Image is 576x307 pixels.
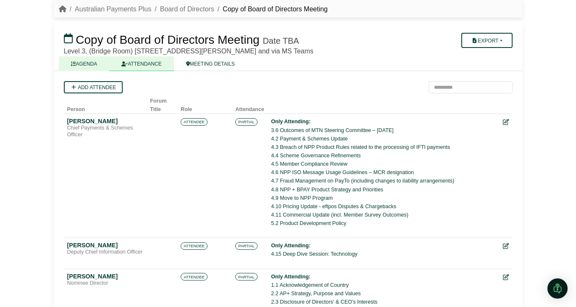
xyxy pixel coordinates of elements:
li: 4.15 Deep Dive Session: Technology [271,250,496,258]
div: Edit [503,117,509,127]
a: Australian Payments Plus [75,5,151,13]
li: 2.2 AP+ Strategy, Purpose and Values [271,289,496,298]
span: ATTENDEE [181,118,208,126]
span: Copy of Board of Directors Meeting [76,33,259,46]
div: [PERSON_NAME] [67,241,144,249]
a: Board of Directors [160,5,214,13]
span: Level 3, (Bridge Room) [STREET_ADDRESS][PERSON_NAME] and via MS Teams [64,48,314,55]
li: 4.2 Payment & Schemes Update [271,135,496,143]
th: Attendance [232,93,268,114]
li: Copy of Board of Directors Meeting [214,4,328,15]
th: Forum Title [147,93,177,114]
li: 4.7 Fraud Management on PayTo (including changes to liability arrangements) [271,177,496,185]
th: Person [64,93,147,114]
div: Only Attending: [271,273,496,281]
span: PARTIAL [235,242,258,250]
span: ATTENDEE [181,242,208,250]
li: 4.4 Scheme Governance Refinements [271,151,496,160]
div: Edit [503,273,509,282]
li: 2.3 Disclosure of Directors' & CEO's Interests [271,298,496,306]
li: 4.9 Move to NPP Program [271,194,496,202]
div: Date TBA [263,36,299,46]
li: 3.6 Outcomes of MTN Steering Committee – [DATE] [271,126,496,135]
li: 4.6 NPP ISO Message Usage Guidelines – MCR designation [271,168,496,177]
span: PARTIAL [235,273,258,281]
div: [PERSON_NAME] [67,273,144,280]
span: ATTENDEE [181,273,208,281]
li: 4.11 Commercial Update (incl. Member Survey Outcomes) [271,211,496,219]
div: [PERSON_NAME] [67,117,144,125]
a: ATTENDANCE [109,56,174,71]
div: Deputy Chief Information Officer [67,249,144,256]
div: Chief Payments & Schemes Officer [67,125,144,138]
li: 1.1 Acknowledgement of Country [271,281,496,289]
li: 4.8 NPP + BPAY Product Strategy and Priorities [271,185,496,194]
a: Add attendee [64,81,123,93]
nav: breadcrumb [59,4,328,15]
div: Nominee Director [67,280,144,287]
li: 4.5 Member Compliance Review [271,160,496,168]
li: 4.10 Pricing Update - eftpos Disputes & Chargebacks [271,202,496,211]
li: 4.3 Breach of NPP Product Rules related to the processing of IFTI payments [271,143,496,151]
button: Export [461,33,512,48]
div: Only Attending: [271,117,496,126]
li: 5.2 Product Development Policy [271,219,496,228]
div: Edit [503,241,509,251]
a: AGENDA [59,56,110,71]
th: Role [177,93,232,114]
div: Only Attending: [271,241,496,250]
span: PARTIAL [235,118,258,126]
a: MEETING DETAILS [174,56,247,71]
div: Open Intercom Messenger [547,278,568,299]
